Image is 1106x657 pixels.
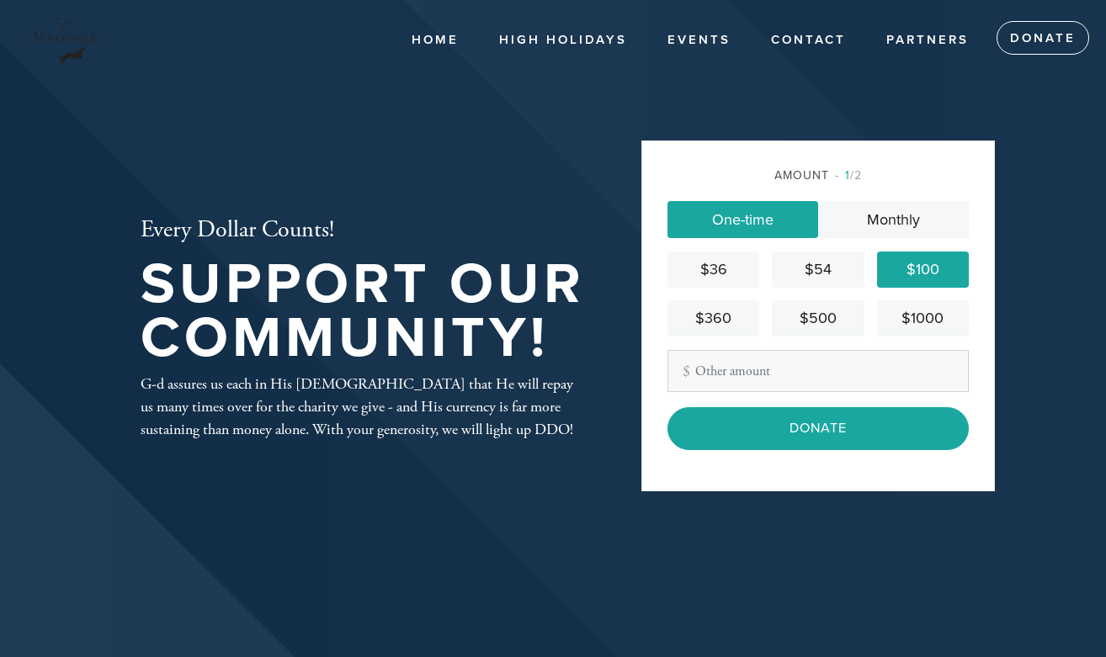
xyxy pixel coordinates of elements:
div: G-d assures us each in His [DEMOGRAPHIC_DATA] that He will repay us many times over for the chari... [141,373,587,441]
span: 1 [845,168,850,183]
div: $36 [674,258,752,281]
a: $1000 [877,300,969,336]
div: $500 [779,307,857,330]
img: Shulounge%20Logo%20HQ%20%28no%20background%29.png [25,8,104,69]
div: $360 [674,307,752,330]
a: One-time [667,201,818,238]
a: $360 [667,300,759,336]
div: $100 [884,258,962,281]
a: Monthly [818,201,969,238]
a: Home [399,24,471,56]
input: Other amount [667,350,969,392]
div: $1000 [884,307,962,330]
a: Events [655,24,743,56]
a: Partners [874,24,981,56]
span: /2 [835,168,862,183]
h2: Every Dollar Counts! [141,216,587,245]
a: High Holidays [487,24,640,56]
input: Donate [667,407,969,449]
a: Donate [997,21,1089,55]
h1: Support our Community! [141,257,587,366]
div: $54 [779,258,857,281]
a: $36 [667,252,759,288]
a: $500 [772,300,864,336]
div: Amount [667,167,969,184]
a: Contact [758,24,859,56]
a: $54 [772,252,864,288]
a: $100 [877,252,969,288]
